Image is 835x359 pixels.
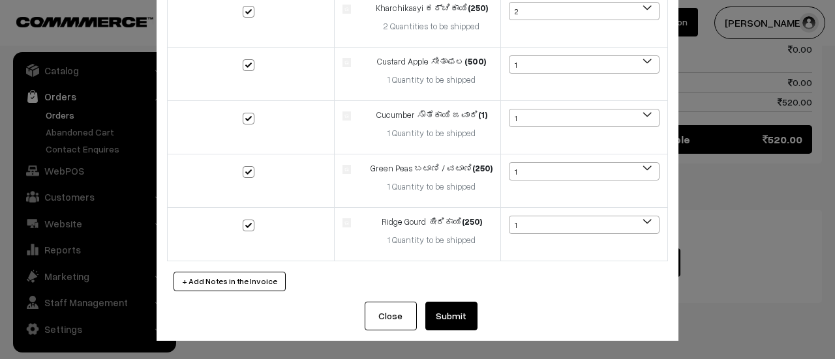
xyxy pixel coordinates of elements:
[509,163,659,181] span: 1
[468,3,488,13] strong: (250)
[509,2,660,20] span: 2
[342,111,351,120] img: product.jpg
[509,55,660,74] span: 1
[509,216,659,235] span: 1
[371,2,493,15] div: Kharchikaayi ಕರ್ಚಿಕಾಯಿ
[365,302,417,330] button: Close
[464,56,486,66] strong: (500)
[509,3,659,21] span: 2
[425,302,478,330] button: Submit
[509,162,660,180] span: 1
[371,74,493,87] div: 1 Quantity to be shipped
[509,109,659,128] span: 1
[371,55,493,68] div: Custard Apple ಸೀತಾಫಲ
[371,216,493,229] div: Ridge Gourd ಹೀರಿಕಾಯಿ
[342,165,351,173] img: product.jpg
[472,163,493,173] strong: (250)
[371,127,493,140] div: 1 Quantity to be shipped
[509,56,659,74] span: 1
[342,218,351,227] img: product.jpg
[509,109,660,127] span: 1
[371,180,493,194] div: 1 Quantity to be shipped
[462,216,482,227] strong: (250)
[342,58,351,66] img: product.jpg
[371,162,493,175] div: Green Peas ಬಟಾಣಿ / ವಟಾಣಿ
[174,272,286,291] button: + Add Notes in the Invoice
[509,216,660,234] span: 1
[371,20,493,33] div: 2 Quantities to be shipped
[342,5,351,13] img: product.jpg
[371,109,493,122] div: Cucumber ಸೌತೆಕಾಯಿ ಜವಾರಿ
[478,109,487,120] strong: (1)
[371,234,493,247] div: 1 Quantity to be shipped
